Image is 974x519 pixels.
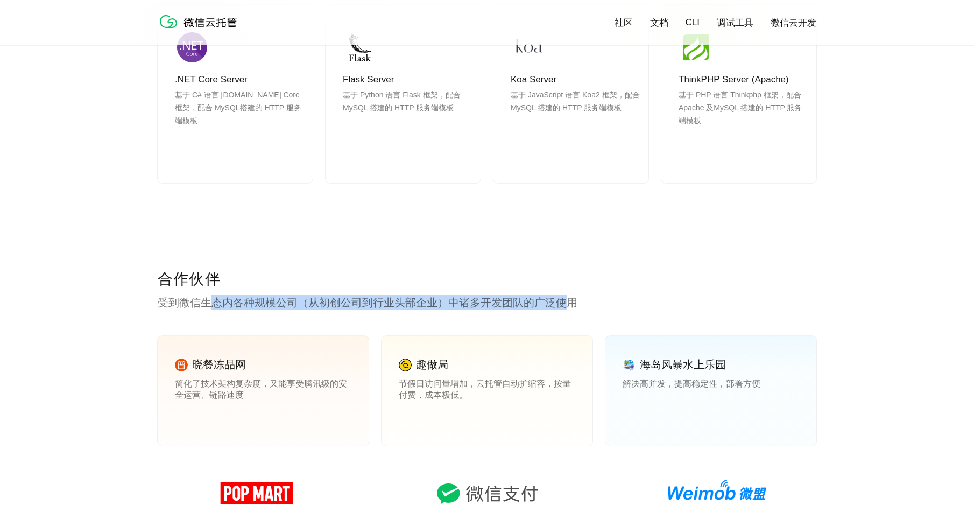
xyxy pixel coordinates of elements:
[623,378,799,400] p: 解决高并发，提高稳定性，部署方便
[175,88,304,140] p: 基于 C# 语言 [DOMAIN_NAME] Core 框架，配合 MySQL搭建的 HTTP 服务端模板
[650,17,668,29] a: 文档
[399,378,575,400] p: 节假日访问量增加，云托管自动扩缩容，按量付费，成本极低。
[511,73,640,86] p: Koa Server
[416,357,448,372] p: 趣做局
[158,269,816,291] p: 合作伙伴
[679,73,808,86] p: ThinkPHP Server (Apache)
[158,11,244,32] img: 微信云托管
[679,88,808,140] p: 基于 PHP 语言 Thinkphp 框架，配合 Apache 及MySQL 搭建的 HTTP 服务端模板
[686,17,700,28] a: CLI
[158,295,816,310] p: 受到微信生态内各种规模公司（从初创公司到行业头部企业）中诸多开发团队的广泛使用
[771,17,816,29] a: 微信云开发
[175,73,304,86] p: .NET Core Server
[343,88,472,140] p: 基于 Python 语言 Flask 框架，配合 MySQL 搭建的 HTTP 服务端模板
[717,17,753,29] a: 调试工具
[511,88,640,140] p: 基于 JavaScript 语言 Koa2 框架，配合 MySQL 搭建的 HTTP 服务端模板
[192,357,246,372] p: 晓餐冻品网
[343,73,472,86] p: Flask Server
[615,17,633,29] a: 社区
[158,25,244,34] a: 微信云托管
[175,378,351,400] p: 简化了技术架构复杂度，又能享受腾讯级的安全运营、链路速度
[640,357,726,372] p: 海岛风暴水上乐园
